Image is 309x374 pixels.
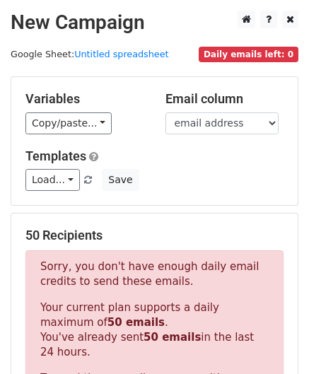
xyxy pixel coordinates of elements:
h2: New Campaign [11,11,298,35]
a: Templates [25,148,86,163]
p: Sorry, you don't have enough daily email credits to send these emails. [40,259,269,289]
strong: 50 emails [107,316,165,329]
small: Google Sheet: [11,49,169,59]
strong: 50 emails [144,331,201,344]
h5: Email column [165,91,284,107]
a: Daily emails left: 0 [199,49,298,59]
a: Load... [25,169,80,191]
a: Copy/paste... [25,112,112,134]
p: Your current plan supports a daily maximum of . You've already sent in the last 24 hours. [40,300,269,360]
span: Daily emails left: 0 [199,47,298,62]
h5: Variables [25,91,144,107]
iframe: Chat Widget [238,306,309,374]
button: Save [102,169,139,191]
h5: 50 Recipients [25,228,284,243]
a: Untitled spreadsheet [74,49,168,59]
